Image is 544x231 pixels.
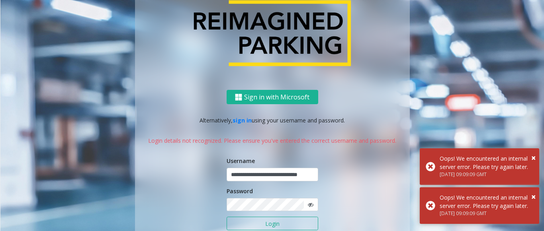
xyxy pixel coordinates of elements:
[440,154,533,171] div: Oops! We encountered an internal server error. Please try again later.
[143,116,402,124] p: Alternatively, using your username and password.
[440,210,533,217] div: [DATE] 09:09:09 GMT
[440,193,533,210] div: Oops! We encountered an internal server error. Please try again later.
[531,191,536,203] button: Close
[440,171,533,178] div: [DATE] 09:09:09 GMT
[227,157,255,165] label: Username
[227,217,318,230] button: Login
[531,152,536,163] span: ×
[227,90,318,105] button: Sign in with Microsoft
[531,191,536,202] span: ×
[227,187,253,195] label: Password
[531,152,536,164] button: Close
[233,116,252,124] a: sign in
[143,136,402,145] p: Login details not recognized. Please ensure you've entered the correct username and password.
